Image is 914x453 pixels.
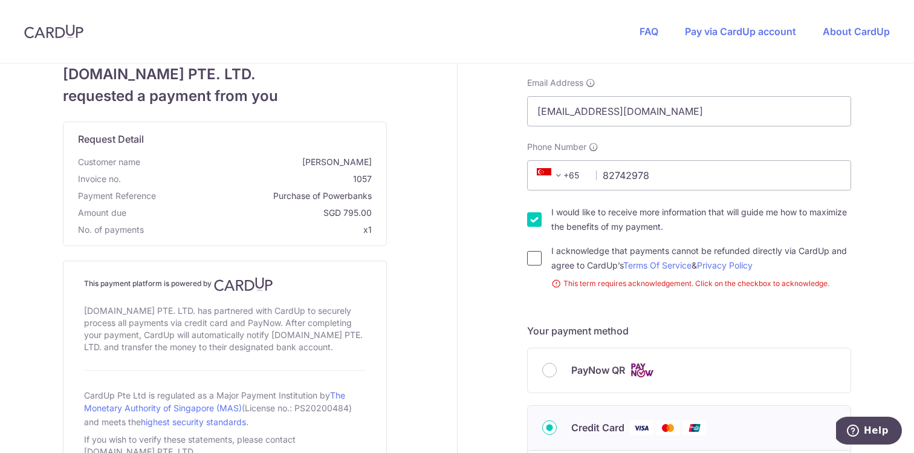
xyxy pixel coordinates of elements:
[126,173,372,185] span: 1057
[363,224,372,235] span: x1
[78,133,144,145] span: translation missing: en.request_detail
[682,420,707,435] img: Union Pay
[656,420,680,435] img: Mastercard
[527,96,851,126] input: Email address
[527,77,583,89] span: Email Address
[542,363,836,378] div: PayNow QR Cards logo
[527,324,851,338] h5: Your payment method
[630,363,654,378] img: Cards logo
[84,277,366,292] h4: This payment platform is powered by
[161,190,372,202] span: Purchase of Powerbanks
[542,420,836,435] div: Credit Card Visa Mastercard Union Pay
[78,173,121,185] span: Invoice no.
[623,260,692,270] a: Terms Of Service
[697,260,753,270] a: Privacy Policy
[823,25,890,37] a: About CardUp
[214,277,273,292] img: CardUp
[640,25,658,37] a: FAQ
[685,25,796,37] a: Pay via CardUp account
[533,168,588,183] span: +65
[551,244,851,273] label: I acknowledge that payments cannot be refunded directly via CardUp and agree to CardUp’s &
[629,420,653,435] img: Visa
[571,420,624,435] span: Credit Card
[836,417,902,447] iframe: Opens a widget where you can find more information
[78,191,156,201] span: translation missing: en.payment_reference
[63,64,387,85] span: [DOMAIN_NAME] PTE. LTD.
[131,207,372,219] span: SGD 795.00
[84,302,366,356] div: [DOMAIN_NAME] PTE. LTD. has partnered with CardUp to securely process all payments via credit car...
[537,168,566,183] span: +65
[551,205,851,234] label: I would like to receive more information that will guide me how to maximize the benefits of my pa...
[78,207,126,219] span: Amount due
[24,24,83,39] img: CardUp
[63,85,387,107] span: requested a payment from you
[551,278,851,290] small: This term requires acknowledgement. Click on the checkbox to acknowledge.
[78,156,140,168] span: Customer name
[527,141,586,153] span: Phone Number
[571,363,625,377] span: PayNow QR
[78,224,144,236] span: No. of payments
[84,385,366,431] div: CardUp Pte Ltd is regulated as a Major Payment Institution by (License no.: PS20200484) and meets...
[145,156,372,168] span: [PERSON_NAME]
[141,417,246,427] a: highest security standards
